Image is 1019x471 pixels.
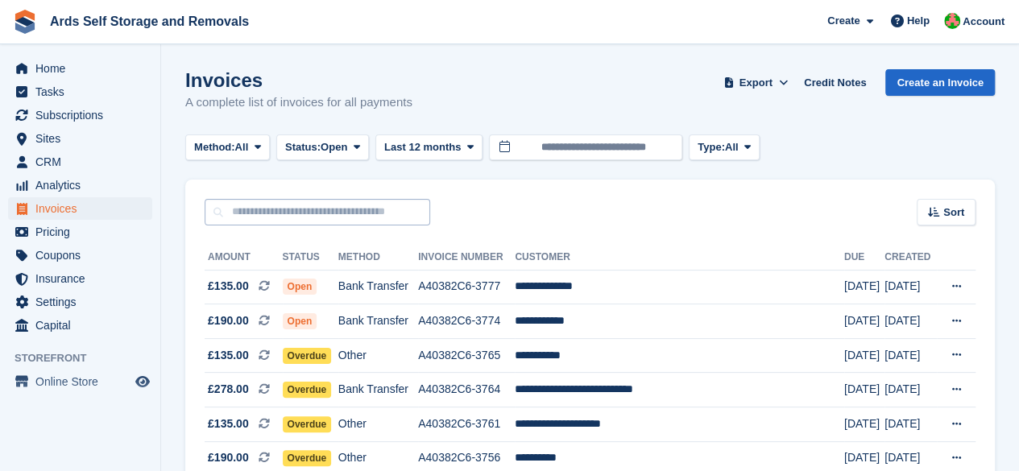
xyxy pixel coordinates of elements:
span: Help [907,13,930,29]
button: Export [720,69,791,96]
th: Status [283,245,338,271]
td: Bank Transfer [338,304,418,339]
a: menu [8,151,152,173]
td: A40382C6-3761 [418,407,515,442]
td: A40382C6-3765 [418,338,515,373]
span: Analytics [35,174,132,196]
a: Ards Self Storage and Removals [43,8,255,35]
a: Preview store [133,372,152,391]
span: Create [827,13,860,29]
a: menu [8,244,152,266]
span: Status: [285,139,321,155]
span: Type: [698,139,725,155]
th: Due [844,245,884,271]
span: Pricing [35,221,132,243]
span: £190.00 [208,312,249,329]
img: stora-icon-8386f47178a22dfd0bd8f6a31ec36ba5ce8667c1dd55bd0f319d3a0aa187defe.svg [13,10,37,34]
span: CRM [35,151,132,173]
button: Status: Open [276,134,369,161]
span: £190.00 [208,449,249,466]
a: menu [8,81,152,103]
img: Ethan McFerran [944,13,960,29]
td: [DATE] [884,270,937,304]
td: [DATE] [884,338,937,373]
span: £135.00 [208,278,249,295]
span: Last 12 months [384,139,461,155]
button: Method: All [185,134,270,161]
td: [DATE] [884,373,937,407]
span: Sites [35,127,132,150]
span: Overdue [283,416,332,432]
td: A40382C6-3774 [418,304,515,339]
span: Method: [194,139,235,155]
span: Settings [35,291,132,313]
span: Tasks [35,81,132,103]
span: £135.00 [208,415,249,432]
a: menu [8,174,152,196]
a: Create an Invoice [885,69,995,96]
span: Home [35,57,132,80]
span: Overdue [283,450,332,466]
button: Last 12 months [375,134,483,161]
a: Credit Notes [797,69,872,96]
td: [DATE] [844,338,884,373]
span: £135.00 [208,347,249,364]
td: [DATE] [884,304,937,339]
span: Coupons [35,244,132,266]
th: Amount [205,245,283,271]
td: [DATE] [844,373,884,407]
span: Storefront [14,350,160,366]
h1: Invoices [185,69,412,91]
span: Open [321,139,347,155]
a: menu [8,127,152,150]
th: Method [338,245,418,271]
a: menu [8,221,152,243]
span: Overdue [283,382,332,398]
span: £278.00 [208,381,249,398]
th: Customer [515,245,844,271]
span: All [235,139,249,155]
td: [DATE] [844,304,884,339]
a: menu [8,197,152,220]
a: menu [8,291,152,313]
td: A40382C6-3777 [418,270,515,304]
span: Overdue [283,348,332,364]
td: Other [338,407,418,442]
button: Type: All [689,134,760,161]
td: [DATE] [844,270,884,304]
span: Open [283,279,317,295]
span: Export [739,75,773,91]
a: menu [8,104,152,126]
span: Invoices [35,197,132,220]
span: Subscriptions [35,104,132,126]
p: A complete list of invoices for all payments [185,93,412,112]
td: [DATE] [884,407,937,442]
span: Account [963,14,1005,30]
span: Open [283,313,317,329]
td: [DATE] [844,407,884,442]
span: Insurance [35,267,132,290]
td: Bank Transfer [338,373,418,407]
span: Capital [35,314,132,337]
a: menu [8,314,152,337]
span: Sort [943,205,964,221]
td: Bank Transfer [338,270,418,304]
td: A40382C6-3764 [418,373,515,407]
a: menu [8,370,152,393]
span: All [725,139,739,155]
td: Other [338,338,418,373]
th: Created [884,245,937,271]
a: menu [8,267,152,290]
th: Invoice Number [418,245,515,271]
span: Online Store [35,370,132,393]
a: menu [8,57,152,80]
